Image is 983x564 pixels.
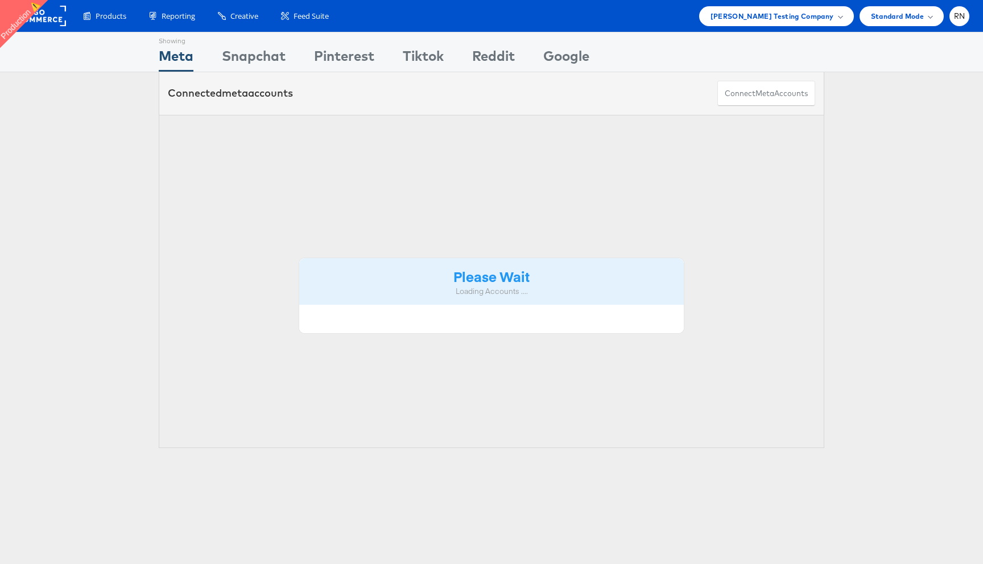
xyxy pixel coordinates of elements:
[168,86,293,101] div: Connected accounts
[453,267,530,285] strong: Please Wait
[314,46,374,72] div: Pinterest
[294,11,329,22] span: Feed Suite
[711,10,834,22] span: [PERSON_NAME] Testing Company
[472,46,515,72] div: Reddit
[222,86,248,99] span: meta
[159,32,193,46] div: Showing
[162,11,195,22] span: Reporting
[717,81,815,106] button: ConnectmetaAccounts
[308,286,675,297] div: Loading Accounts ....
[96,11,126,22] span: Products
[403,46,444,72] div: Tiktok
[954,13,965,20] span: RN
[159,46,193,72] div: Meta
[230,11,258,22] span: Creative
[222,46,286,72] div: Snapchat
[543,46,589,72] div: Google
[871,10,924,22] span: Standard Mode
[755,88,774,99] span: meta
